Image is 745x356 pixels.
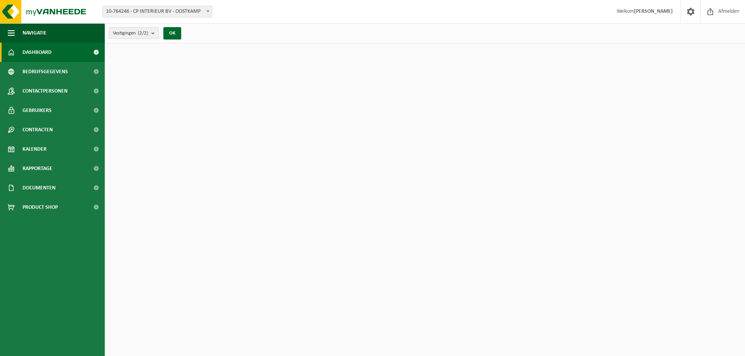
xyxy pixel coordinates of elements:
[23,81,68,101] span: Contactpersonen
[113,28,148,39] span: Vestigingen
[23,159,52,178] span: Rapportage
[634,9,673,14] strong: [PERSON_NAME]
[23,43,52,62] span: Dashboard
[23,198,58,217] span: Product Shop
[23,120,53,139] span: Contracten
[23,62,68,81] span: Bedrijfsgegevens
[23,23,47,43] span: Navigatie
[138,31,148,36] count: (2/2)
[102,6,212,17] span: 10-764246 - CP INTERIEUR BV - OOSTKAMP
[23,101,52,120] span: Gebruikers
[23,139,47,159] span: Kalender
[103,6,212,17] span: 10-764246 - CP INTERIEUR BV - OOSTKAMP
[23,178,55,198] span: Documenten
[163,27,181,40] button: OK
[109,27,159,39] button: Vestigingen(2/2)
